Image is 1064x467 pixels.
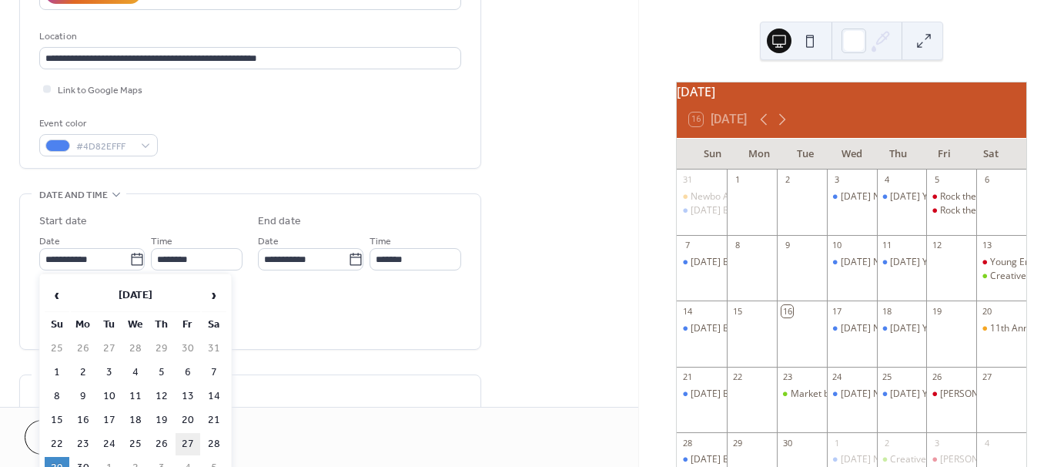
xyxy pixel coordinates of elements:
span: #4D82EFFF [76,139,133,155]
td: 17 [97,409,122,432]
td: 1 [45,361,69,384]
div: Sunday Bingo [677,388,727,401]
div: 12 [931,240,942,251]
div: Gilmore Girls Trivia at NewBo City Market [926,388,976,401]
div: 23 [781,371,793,383]
div: Newbo Art Fest [677,190,727,203]
td: 31 [202,338,226,360]
td: 15 [45,409,69,432]
div: 2 [882,437,893,449]
div: 17 [831,305,843,317]
div: 20 [981,305,992,317]
div: 1 [831,437,843,449]
div: Wednesday Night Trivia [827,190,877,203]
td: 20 [176,409,200,432]
div: 4 [882,174,893,186]
div: [DATE] Night Trivia [841,388,922,401]
span: Date [258,234,279,250]
th: Fr [176,314,200,336]
div: Thursday Yoga [877,190,927,203]
div: Newbo Art Fest [691,190,756,203]
span: › [202,280,226,311]
td: 10 [97,385,122,408]
div: [DATE] Bingo [691,388,748,401]
div: [DATE] Bingo [691,256,748,269]
th: Su [45,314,69,336]
div: Rock the Block with Betty Calling - Saturday, Aug. 23 [926,190,976,203]
div: Sunday Bingo [677,322,727,335]
div: Sat [968,139,1014,170]
div: [DATE] Yoga [890,322,944,335]
div: Mon [735,139,781,170]
th: Sa [202,314,226,336]
div: [DATE] Bingo [691,204,748,217]
div: Wednesday Night Trivia [827,256,877,269]
div: 18 [882,305,893,317]
div: Start date [39,213,87,230]
div: [DATE] Night Trivia [841,190,922,203]
th: We [123,314,148,336]
span: Time [370,234,391,250]
div: 29 [731,437,743,449]
div: Sun [689,139,735,170]
th: Th [149,314,174,336]
td: 29 [149,338,174,360]
div: [DATE] [677,82,1026,101]
div: Tue [782,139,828,170]
th: Mo [71,314,95,336]
div: 11 [882,240,893,251]
div: Creative Class: Origami Autumn Wreaths! [877,453,927,466]
div: 27 [981,371,992,383]
span: Date [39,234,60,250]
td: 22 [45,433,69,455]
td: 28 [123,338,148,360]
div: [DATE] Night Trivia [841,453,922,466]
td: 6 [176,361,200,384]
div: Location [39,29,458,45]
div: 24 [831,371,843,383]
td: 21 [202,409,226,432]
div: Thursday Yoga [877,388,927,401]
td: 12 [149,385,174,408]
td: 11 [123,385,148,408]
td: 25 [123,433,148,455]
div: Market by Moonlight 2025: Global Flavors. Local Creators. One Starry Night [777,388,827,401]
a: Cancel [25,420,119,455]
div: 1 [731,174,743,186]
div: [DATE] Yoga [890,256,944,269]
td: 3 [97,361,122,384]
td: 8 [45,385,69,408]
div: 6 [981,174,992,186]
div: 11th Annual AsianFest [976,322,1026,335]
span: Link to Google Maps [58,82,142,99]
span: ‹ [45,280,69,311]
div: Rock the Block with Fight Paper Box - Friday, Sept. 5 [926,204,976,217]
div: [DATE] Night Trivia [841,322,922,335]
div: 25 [882,371,893,383]
div: 10 [831,240,843,251]
div: [DATE] Yoga [890,388,944,401]
td: 14 [202,385,226,408]
div: Wed [828,139,875,170]
td: 5 [149,361,174,384]
div: Thursday Yoga [877,322,927,335]
td: 24 [97,433,122,455]
div: Thu [875,139,921,170]
div: 30 [781,437,793,449]
span: Time [151,234,172,250]
div: Thursday Yoga [877,256,927,269]
div: End date [258,213,301,230]
th: Tu [97,314,122,336]
div: 3 [931,437,942,449]
td: 19 [149,409,174,432]
div: [DATE] Night Trivia [841,256,922,269]
div: 14 [681,305,693,317]
td: 30 [176,338,200,360]
div: Wednesday Night Trivia [827,322,877,335]
div: Wednesday Night Trivia [827,388,877,401]
td: 7 [202,361,226,384]
td: 27 [176,433,200,455]
td: 25 [45,338,69,360]
div: Young Entrepreneurs Market [976,256,1026,269]
td: 26 [71,338,95,360]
